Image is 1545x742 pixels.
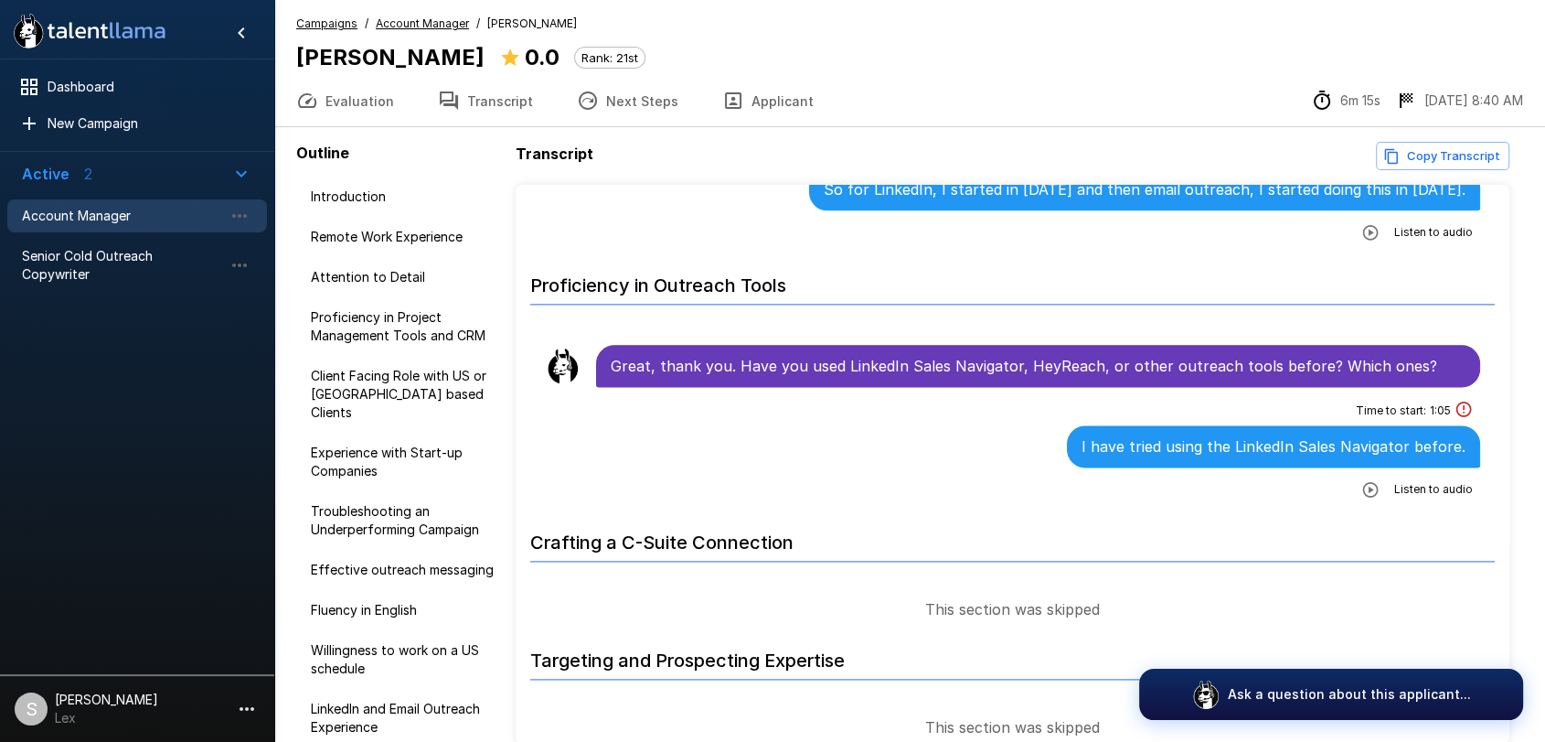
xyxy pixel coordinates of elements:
p: I have tried using the LinkedIn Sales Navigator before. [1081,436,1465,457]
button: Copy transcript [1376,142,1509,170]
span: Remote Work Experience [311,228,494,246]
u: Account Manager [376,16,469,30]
span: Rank: 21st [575,50,645,65]
div: Experience with Start-up Companies [296,436,508,488]
span: Client Facing Role with US or [GEOGRAPHIC_DATA] based Clients [311,367,494,422]
span: LinkedIn and Email Outreach Experience [311,700,494,737]
p: [DATE] 8:40 AM [1424,91,1523,110]
h6: Proficiency in Outreach Tools [530,256,1495,305]
span: Listen to audio [1394,223,1473,242]
div: The date and time when the interview was completed [1395,90,1523,112]
span: Fluency in English [311,601,494,619]
span: Introduction [311,188,494,206]
div: Effective outreach messaging [296,554,508,586]
h6: Crafting a C-Suite Connection [530,513,1495,562]
span: Willingness to work on a US schedule [311,641,494,678]
b: 0.0 [525,44,559,70]
button: Transcript [416,75,555,126]
span: Experience with Start-up Companies [311,444,494,480]
b: [PERSON_NAME] [296,44,485,70]
p: 6m 15s [1340,91,1380,110]
span: Proficiency in Project Management Tools and CRM [311,308,494,345]
div: Willingness to work on a US schedule [296,634,508,685]
span: [PERSON_NAME] [487,15,577,33]
div: Client Facing Role with US or [GEOGRAPHIC_DATA] based Clients [296,360,508,429]
span: Troubleshooting an Underperforming Campaign [311,502,494,539]
img: llama_clean.png [545,348,581,384]
div: Introduction [296,180,508,213]
b: Transcript [516,145,593,163]
button: Applicant [700,75,836,126]
h6: Targeting and Prospecting Expertise [530,631,1495,680]
u: Campaigns [296,16,357,30]
div: Troubleshooting an Underperforming Campaign [296,495,508,546]
b: Outline [296,144,349,162]
p: This section was skipped [925,598,1100,620]
span: Listen to audio [1394,480,1473,499]
span: Effective outreach messaging [311,561,494,579]
div: Fluency in English [296,594,508,627]
span: / [476,15,480,33]
div: The time between starting and completing the interview [1311,90,1380,112]
span: Time to start : [1356,402,1426,420]
div: Attention to Detail [296,261,508,294]
p: This section was skipped [925,716,1100,738]
p: So for LinkedIn, I started in [DATE] and then email outreach, I started doing this in [DATE]. [824,178,1465,200]
p: Ask a question about this applicant... [1228,685,1471,704]
button: Ask a question about this applicant... [1139,669,1523,720]
p: Great, thank you. Have you used LinkedIn Sales Navigator, HeyReach, or other outreach tools befor... [611,355,1465,377]
span: 1 : 05 [1430,402,1451,420]
div: Proficiency in Project Management Tools and CRM [296,301,508,352]
div: Remote Work Experience [296,220,508,253]
span: / [365,15,368,33]
button: Evaluation [274,75,416,126]
button: Next Steps [555,75,700,126]
span: Attention to Detail [311,268,494,286]
img: logo_glasses@2x.png [1191,680,1220,709]
div: This answer took longer than usual and could be a sign of cheating [1454,400,1473,422]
